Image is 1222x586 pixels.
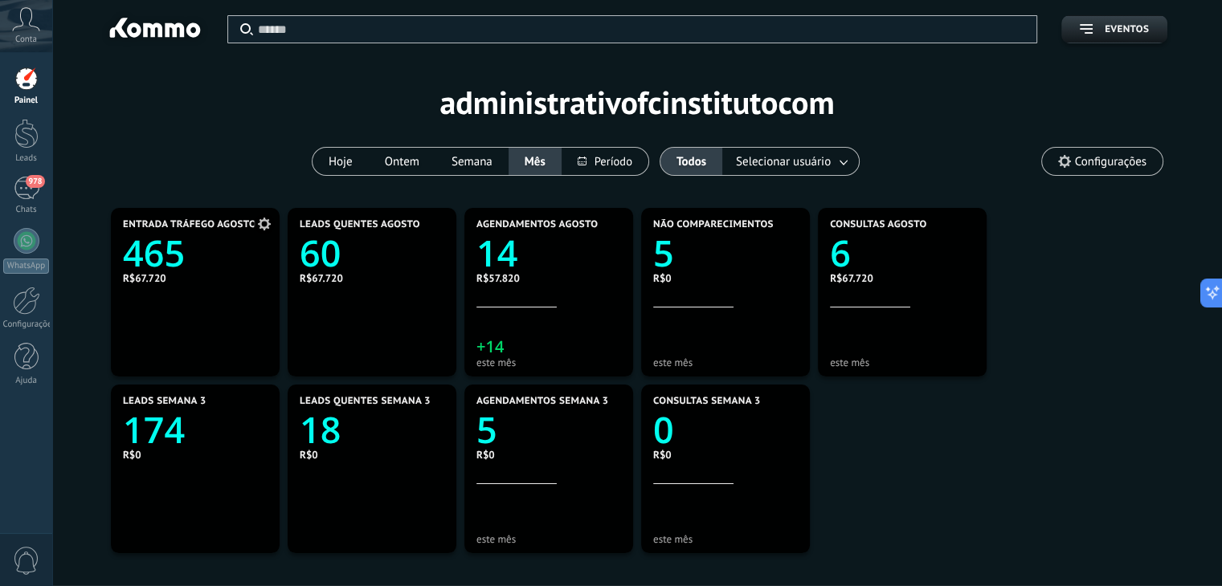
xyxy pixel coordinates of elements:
[123,448,268,462] div: R$0
[653,405,674,454] text: 0
[123,396,206,407] span: Leads Semana 3
[1061,15,1167,43] button: Eventos
[369,148,435,175] button: Ontem
[562,148,648,175] button: Período
[476,533,621,545] div: este mês
[509,148,562,175] button: Mês
[300,405,444,454] a: 18
[123,271,268,285] div: R$67.720
[123,229,185,278] text: 465
[476,396,608,407] span: Agendamentos Semana 3
[830,219,927,230] span: Consultas Agosto
[3,153,50,164] div: Leads
[3,96,50,106] div: Painel
[3,205,50,215] div: Chats
[476,219,598,230] span: Agendamentos Agosto
[1075,155,1146,169] span: Configurações
[830,229,975,278] a: 6
[300,229,341,278] text: 60
[722,148,859,175] button: Selecionar usuário
[830,229,851,278] text: 6
[3,258,49,274] div: WhatsApp
[123,405,185,454] text: 174
[123,229,268,278] a: 465
[830,271,975,285] div: R$67.720
[476,229,517,278] text: 14
[300,448,444,462] div: R$0
[123,219,256,230] span: Entrada Tráfego Agosto
[653,229,674,278] text: 5
[653,533,798,545] div: este mês
[26,175,44,188] span: 978
[653,229,798,278] a: 5
[476,405,621,454] a: 5
[300,229,444,278] a: 60
[1105,24,1149,35] span: Eventos
[300,271,444,285] div: R$67.720
[313,148,369,175] button: Hoje
[476,448,621,462] div: R$0
[653,448,798,462] div: R$0
[3,376,50,386] div: Ajuda
[435,148,509,175] button: Semana
[123,405,268,454] a: 174
[3,319,50,330] div: Configurações
[15,35,37,45] span: Conta
[830,356,975,368] div: este mês
[653,356,798,368] div: este mês
[653,405,798,454] a: 0
[300,405,341,454] text: 18
[653,396,760,407] span: Consultas Semana 3
[300,219,420,230] span: Leads Quentes Agosto
[733,151,834,173] span: Selecionar usuário
[300,396,431,407] span: Leads Quentes Semana 3
[476,229,621,278] a: 14
[476,405,497,454] text: 5
[653,271,798,285] div: R$0
[476,336,505,357] text: +14
[660,148,722,175] button: Todos
[476,271,621,285] div: R$57.820
[476,356,621,368] div: este mês
[653,219,774,230] span: Não Comparecimentos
